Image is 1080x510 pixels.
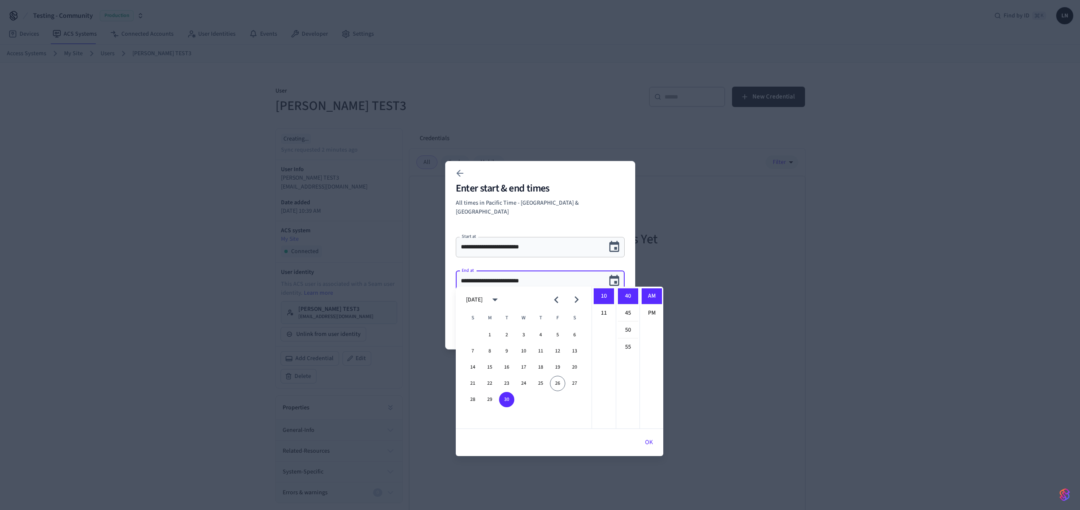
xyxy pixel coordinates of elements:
label: Start at [462,233,476,240]
button: 18 [533,360,548,375]
button: 4 [533,327,548,343]
button: 13 [567,344,582,359]
button: calendar view is open, switch to year view [485,290,505,310]
button: 8 [482,344,497,359]
button: Previous month [546,290,566,310]
span: Thursday [533,310,548,327]
li: 10 hours [594,288,614,304]
span: Friday [550,310,565,327]
h2: Enter start & end times [456,183,625,194]
button: Choose date, selected date is Sep 30, 2025 [604,271,624,291]
button: Choose date, selected date is Sep 26, 2025 [604,237,624,257]
button: 23 [499,376,514,391]
button: 17 [516,360,531,375]
span: Sunday [465,310,480,327]
li: 50 minutes [618,322,638,338]
button: 28 [465,392,480,407]
button: 16 [499,360,514,375]
ul: Select meridiem [640,287,663,428]
li: 40 minutes [618,288,638,304]
button: 2 [499,327,514,343]
button: 22 [482,376,497,391]
li: PM [642,305,662,321]
button: 19 [550,360,565,375]
button: 25 [533,376,548,391]
span: Saturday [567,310,582,327]
button: 1 [482,327,497,343]
label: End at [462,267,474,273]
button: 9 [499,344,514,359]
span: All times in Pacific Time - [GEOGRAPHIC_DATA] & [GEOGRAPHIC_DATA] [456,199,579,216]
li: 11 hours [594,305,614,321]
button: 27 [567,376,582,391]
button: 30 [499,392,514,407]
div: [DATE] [466,296,482,304]
button: 7 [465,344,480,359]
ul: Select minutes [616,287,640,428]
button: Next month [567,290,586,310]
button: 26 [550,376,565,391]
button: 10 [516,344,531,359]
span: Monday [482,310,497,327]
button: 3 [516,327,531,343]
button: 14 [465,360,480,375]
button: 21 [465,376,480,391]
li: 55 minutes [618,339,638,355]
li: AM [642,288,662,304]
button: 15 [482,360,497,375]
img: SeamLogoGradient.69752ec5.svg [1060,488,1070,502]
button: 12 [550,344,565,359]
ul: Select hours [592,287,616,428]
button: 11 [533,344,548,359]
span: Wednesday [516,310,531,327]
li: 45 minutes [618,305,638,321]
button: 5 [550,327,565,343]
span: Tuesday [499,310,514,327]
button: OK [635,432,663,453]
button: 24 [516,376,531,391]
button: 20 [567,360,582,375]
button: 6 [567,327,582,343]
button: 29 [482,392,497,407]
